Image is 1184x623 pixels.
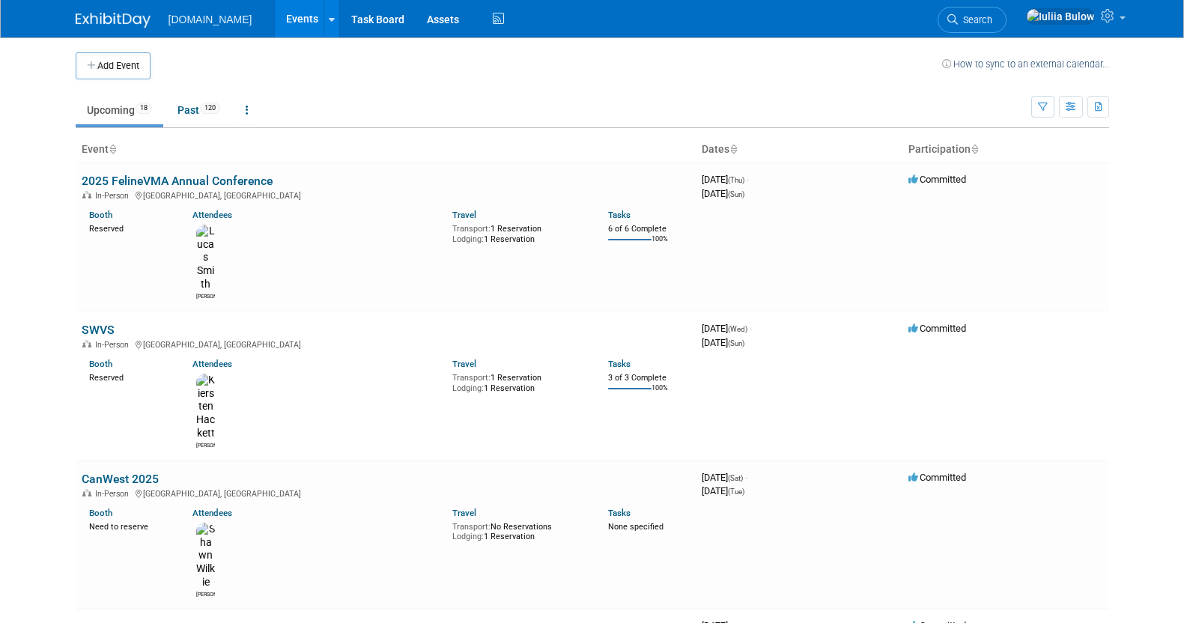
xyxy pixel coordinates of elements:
[89,221,171,234] div: Reserved
[192,508,232,518] a: Attendees
[728,325,747,333] span: (Wed)
[76,13,151,28] img: ExhibitDay
[82,340,91,347] img: In-Person Event
[729,143,737,155] a: Sort by Start Date
[702,323,752,334] span: [DATE]
[728,190,744,198] span: (Sun)
[452,370,586,393] div: 1 Reservation 1 Reservation
[82,338,690,350] div: [GEOGRAPHIC_DATA], [GEOGRAPHIC_DATA]
[452,383,484,393] span: Lodging:
[200,103,220,114] span: 120
[452,532,484,541] span: Lodging:
[728,339,744,347] span: (Sun)
[196,374,215,440] img: Kiersten Hackett
[608,508,631,518] a: Tasks
[728,474,743,482] span: (Sat)
[82,489,91,496] img: In-Person Event
[196,291,215,300] div: Lucas Smith
[82,487,690,499] div: [GEOGRAPHIC_DATA], [GEOGRAPHIC_DATA]
[136,103,152,114] span: 18
[452,508,476,518] a: Travel
[608,224,690,234] div: 6 of 6 Complete
[95,340,133,350] span: In-Person
[82,472,159,486] a: CanWest 2025
[452,373,491,383] span: Transport:
[196,589,215,598] div: Shawn Wilkie
[82,189,690,201] div: [GEOGRAPHIC_DATA], [GEOGRAPHIC_DATA]
[196,225,215,291] img: Lucas Smith
[452,522,491,532] span: Transport:
[971,143,978,155] a: Sort by Participation Type
[196,440,215,449] div: Kiersten Hackett
[76,52,151,79] button: Add Event
[608,210,631,220] a: Tasks
[908,174,966,185] span: Committed
[702,472,747,483] span: [DATE]
[452,210,476,220] a: Travel
[82,191,91,198] img: In-Person Event
[608,359,631,369] a: Tasks
[169,13,252,25] span: [DOMAIN_NAME]
[452,221,586,244] div: 1 Reservation 1 Reservation
[750,323,752,334] span: -
[902,137,1109,162] th: Participation
[89,370,171,383] div: Reserved
[89,519,171,532] div: Need to reserve
[1026,8,1095,25] img: Iuliia Bulow
[702,188,744,199] span: [DATE]
[728,176,744,184] span: (Thu)
[702,337,744,348] span: [DATE]
[652,235,668,255] td: 100%
[192,210,232,220] a: Attendees
[608,373,690,383] div: 3 of 3 Complete
[745,472,747,483] span: -
[89,359,112,369] a: Booth
[942,58,1109,70] a: How to sync to an external calendar...
[958,14,992,25] span: Search
[95,191,133,201] span: In-Person
[95,489,133,499] span: In-Person
[908,472,966,483] span: Committed
[728,487,744,496] span: (Tue)
[702,485,744,496] span: [DATE]
[908,323,966,334] span: Committed
[82,323,115,337] a: SWVS
[89,508,112,518] a: Booth
[76,96,163,124] a: Upcoming18
[452,224,491,234] span: Transport:
[452,359,476,369] a: Travel
[89,210,112,220] a: Booth
[747,174,749,185] span: -
[938,7,1007,33] a: Search
[196,523,215,589] img: Shawn Wilkie
[608,522,664,532] span: None specified
[109,143,116,155] a: Sort by Event Name
[702,174,749,185] span: [DATE]
[82,174,273,188] a: 2025 FelineVMA Annual Conference
[696,137,902,162] th: Dates
[192,359,232,369] a: Attendees
[452,234,484,244] span: Lodging:
[76,137,696,162] th: Event
[652,384,668,404] td: 100%
[166,96,231,124] a: Past120
[452,519,586,542] div: No Reservations 1 Reservation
